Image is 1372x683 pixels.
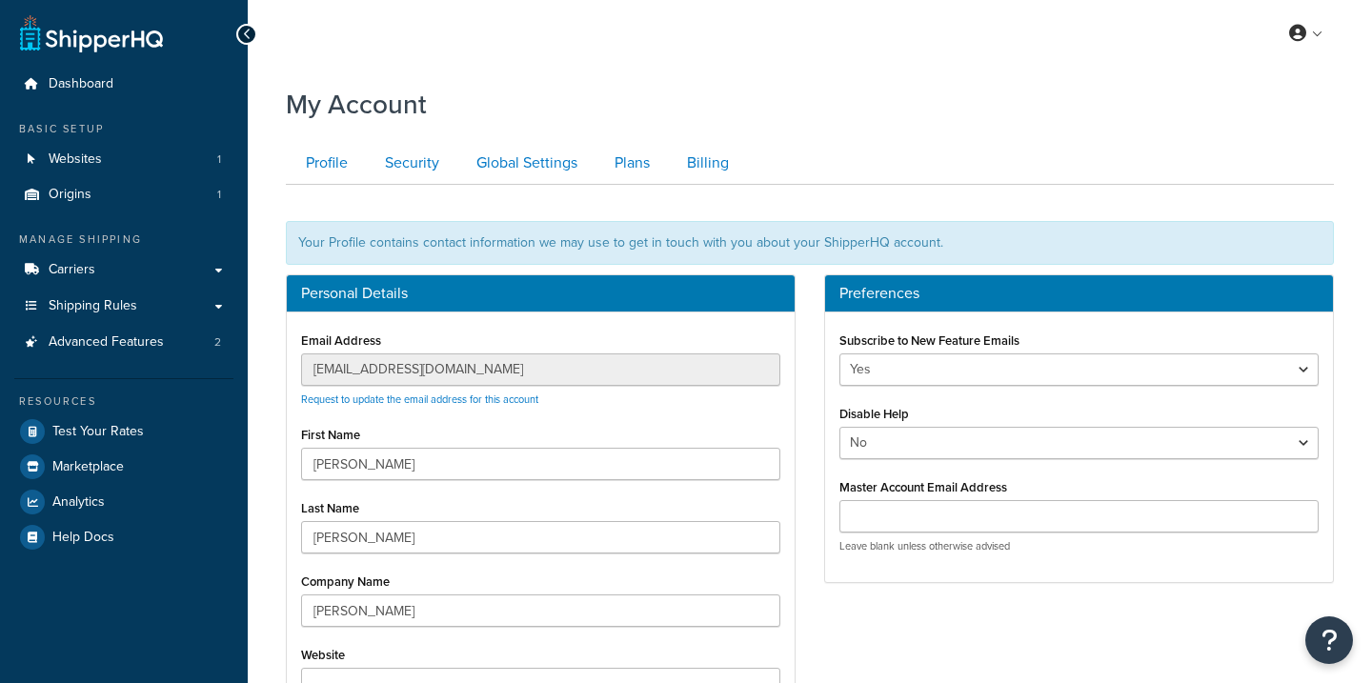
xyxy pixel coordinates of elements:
span: Dashboard [49,76,113,92]
a: Test Your Rates [14,414,233,449]
label: Company Name [301,574,390,589]
span: Origins [49,187,91,203]
h3: Personal Details [301,285,780,302]
a: Billing [667,142,744,185]
label: Email Address [301,333,381,348]
span: Marketplace [52,459,124,475]
span: Help Docs [52,530,114,546]
span: Analytics [52,494,105,511]
h1: My Account [286,86,427,123]
a: Analytics [14,485,233,519]
span: Websites [49,151,102,168]
span: 1 [217,151,221,168]
label: Subscribe to New Feature Emails [839,333,1019,348]
a: Security [365,142,454,185]
span: Advanced Features [49,334,164,351]
a: Help Docs [14,520,233,554]
a: Websites 1 [14,142,233,177]
label: Master Account Email Address [839,480,1007,494]
li: Advanced Features [14,325,233,360]
div: Manage Shipping [14,231,233,248]
a: Advanced Features 2 [14,325,233,360]
a: Shipping Rules [14,289,233,324]
a: Request to update the email address for this account [301,392,538,407]
p: Leave blank unless otherwise advised [839,539,1319,553]
a: Global Settings [456,142,593,185]
a: Origins 1 [14,177,233,212]
li: Origins [14,177,233,212]
div: Your Profile contains contact information we may use to get in touch with you about your ShipperH... [286,221,1334,265]
label: First Name [301,428,360,442]
a: Dashboard [14,67,233,102]
a: Profile [286,142,363,185]
label: Last Name [301,501,359,515]
button: Open Resource Center [1305,616,1353,664]
span: 2 [214,334,221,351]
h3: Preferences [839,285,1319,302]
a: Carriers [14,252,233,288]
span: Carriers [49,262,95,278]
label: Disable Help [839,407,909,421]
a: Marketplace [14,450,233,484]
a: ShipperHQ Home [20,14,163,52]
span: Test Your Rates [52,424,144,440]
div: Basic Setup [14,121,233,137]
li: Websites [14,142,233,177]
div: Resources [14,393,233,410]
a: Plans [595,142,665,185]
span: Shipping Rules [49,298,137,314]
span: 1 [217,187,221,203]
label: Website [301,648,345,662]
